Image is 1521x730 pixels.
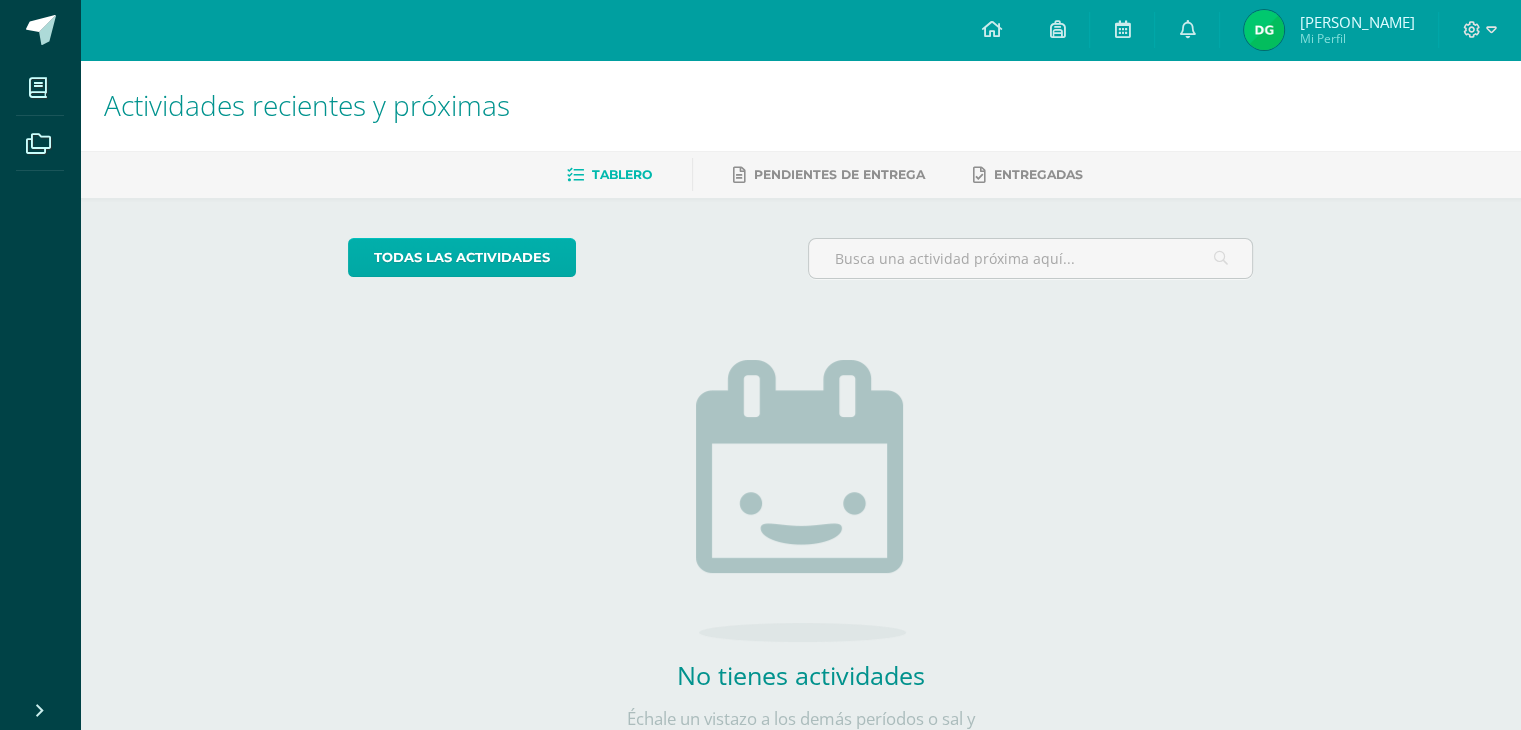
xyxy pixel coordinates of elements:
img: no_activities.png [696,360,906,642]
a: todas las Actividades [348,238,576,277]
span: Pendientes de entrega [754,167,925,182]
span: Actividades recientes y próximas [104,86,510,124]
a: Tablero [567,159,652,191]
span: [PERSON_NAME] [1299,12,1414,32]
a: Pendientes de entrega [733,159,925,191]
span: Entregadas [994,167,1083,182]
span: Mi Perfil [1299,30,1414,47]
h2: No tienes actividades [601,658,1001,692]
input: Busca una actividad próxima aquí... [809,239,1252,278]
img: b3b98cb406476e806971b05b809a08ff.png [1244,10,1284,50]
a: Entregadas [973,159,1083,191]
span: Tablero [592,167,652,182]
